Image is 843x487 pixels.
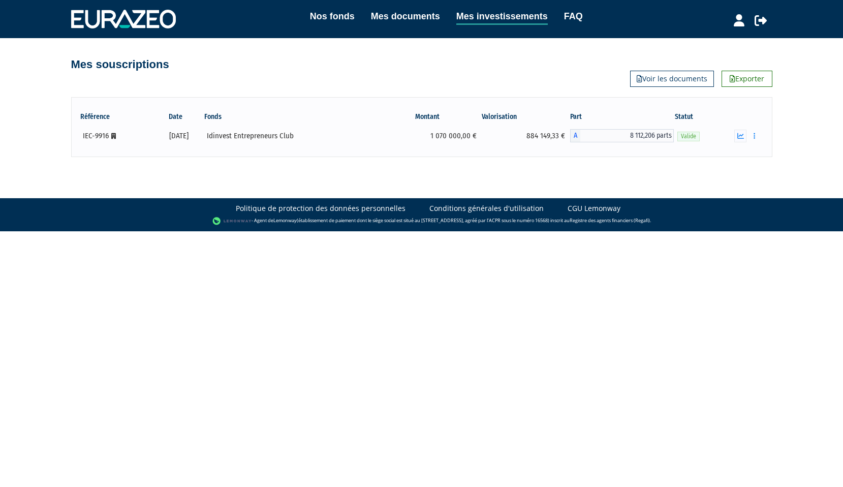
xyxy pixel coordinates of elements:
a: Registre des agents financiers (Regafi) [570,218,650,224]
a: Exporter [722,71,772,87]
h4: Mes souscriptions [71,58,169,71]
span: 8 112,206 parts [580,129,674,142]
i: [Français] Personne morale [111,133,116,139]
div: A - Idinvest Entrepreneurs Club [570,129,674,142]
a: CGU Lemonway [568,203,620,214]
th: Fonds [203,108,379,126]
a: Nos fonds [310,9,355,23]
a: Mes investissements [456,9,548,25]
a: Mes documents [371,9,440,23]
th: Statut [674,108,729,126]
img: 1732889491-logotype_eurazeo_blanc_rvb.png [71,10,176,28]
th: Montant [379,108,482,126]
a: FAQ [564,9,583,23]
a: Politique de protection des données personnelles [236,203,405,214]
div: [DATE] [158,131,200,141]
a: Lemonway [273,218,297,224]
td: 1 070 000,00 € [379,126,482,146]
span: Valide [677,132,700,141]
div: IEC-9916 [83,131,151,141]
div: - Agent de (établissement de paiement dont le siège social est situé au [STREET_ADDRESS], agréé p... [10,216,833,226]
th: Référence [79,108,154,126]
a: Voir les documents [630,71,714,87]
th: Part [570,108,674,126]
span: A [570,129,580,142]
td: 884 149,33 € [482,126,570,146]
th: Date [154,108,203,126]
div: Idinvest Entrepreneurs Club [207,131,376,141]
a: Conditions générales d'utilisation [429,203,544,214]
th: Valorisation [482,108,570,126]
img: logo-lemonway.png [212,216,252,226]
